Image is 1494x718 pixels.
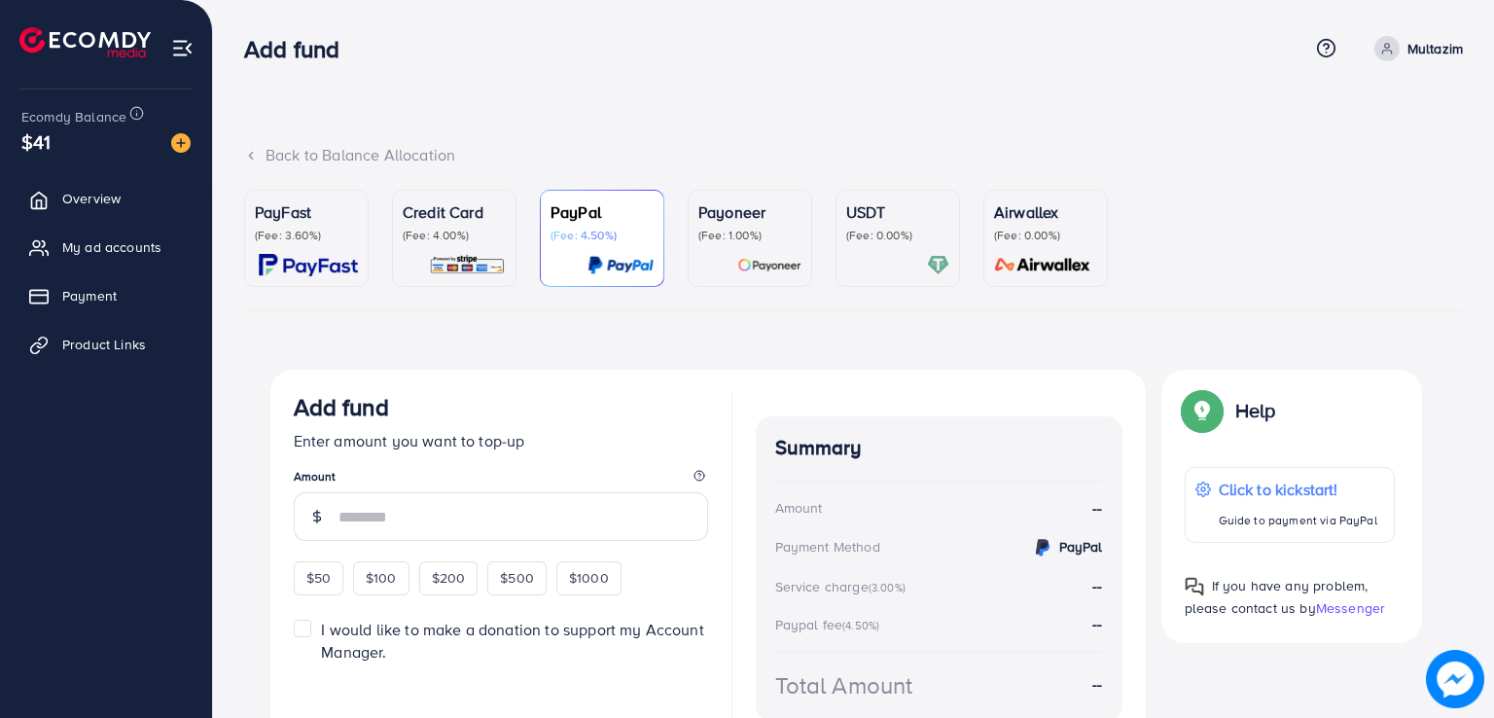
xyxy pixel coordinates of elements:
p: Multazim [1407,37,1463,60]
span: $1000 [569,568,609,588]
strong: -- [1092,613,1102,634]
div: Paypal fee [775,615,886,634]
p: (Fee: 0.00%) [994,228,1097,243]
p: PayFast [255,200,358,224]
h4: Summary [775,436,1103,460]
p: Help [1235,399,1276,422]
strong: PayPal [1059,537,1103,556]
a: Overview [15,179,197,218]
p: PayPal [551,200,654,224]
h3: Add fund [244,35,355,63]
div: Total Amount [775,668,913,702]
p: (Fee: 3.60%) [255,228,358,243]
img: card [429,254,506,276]
a: Payment [15,276,197,315]
p: Enter amount you want to top-up [294,429,708,452]
strong: -- [1092,673,1102,696]
p: Click to kickstart! [1219,478,1377,501]
span: Overview [62,189,121,208]
legend: Amount [294,468,708,492]
strong: -- [1092,497,1102,520]
p: (Fee: 4.50%) [551,228,654,243]
span: My ad accounts [62,237,161,257]
p: (Fee: 4.00%) [403,228,506,243]
span: Messenger [1316,598,1385,618]
span: Payment [62,286,117,305]
p: Airwallex [994,200,1097,224]
a: Product Links [15,325,197,364]
img: menu [171,37,194,59]
img: logo [19,27,151,57]
div: Amount [775,498,823,518]
img: card [988,254,1097,276]
a: Multazim [1367,36,1463,61]
small: (4.50%) [842,618,879,633]
span: $41 [21,127,51,156]
img: card [587,254,654,276]
p: (Fee: 0.00%) [846,228,949,243]
p: Guide to payment via PayPal [1219,509,1377,532]
span: $200 [432,568,466,588]
small: (3.00%) [869,580,906,595]
img: Popup guide [1185,393,1220,428]
img: card [737,254,801,276]
div: Back to Balance Allocation [244,144,1463,166]
p: (Fee: 1.00%) [698,228,801,243]
h3: Add fund [294,393,389,421]
img: card [259,254,358,276]
div: Service charge [775,577,911,596]
img: image [171,133,191,153]
img: Popup guide [1185,577,1204,596]
img: credit [1031,536,1054,559]
span: I would like to make a donation to support my Account Manager. [321,619,703,663]
div: Payment Method [775,537,880,556]
a: My ad accounts [15,228,197,267]
span: Ecomdy Balance [21,107,126,126]
img: card [927,254,949,276]
p: Payoneer [698,200,801,224]
span: Product Links [62,335,146,354]
span: $50 [306,568,331,588]
span: $100 [366,568,397,588]
span: $500 [500,568,534,588]
p: USDT [846,200,949,224]
img: image [1426,650,1484,708]
span: If you have any problem, please contact us by [1185,576,1369,618]
p: Credit Card [403,200,506,224]
strong: -- [1092,575,1102,596]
